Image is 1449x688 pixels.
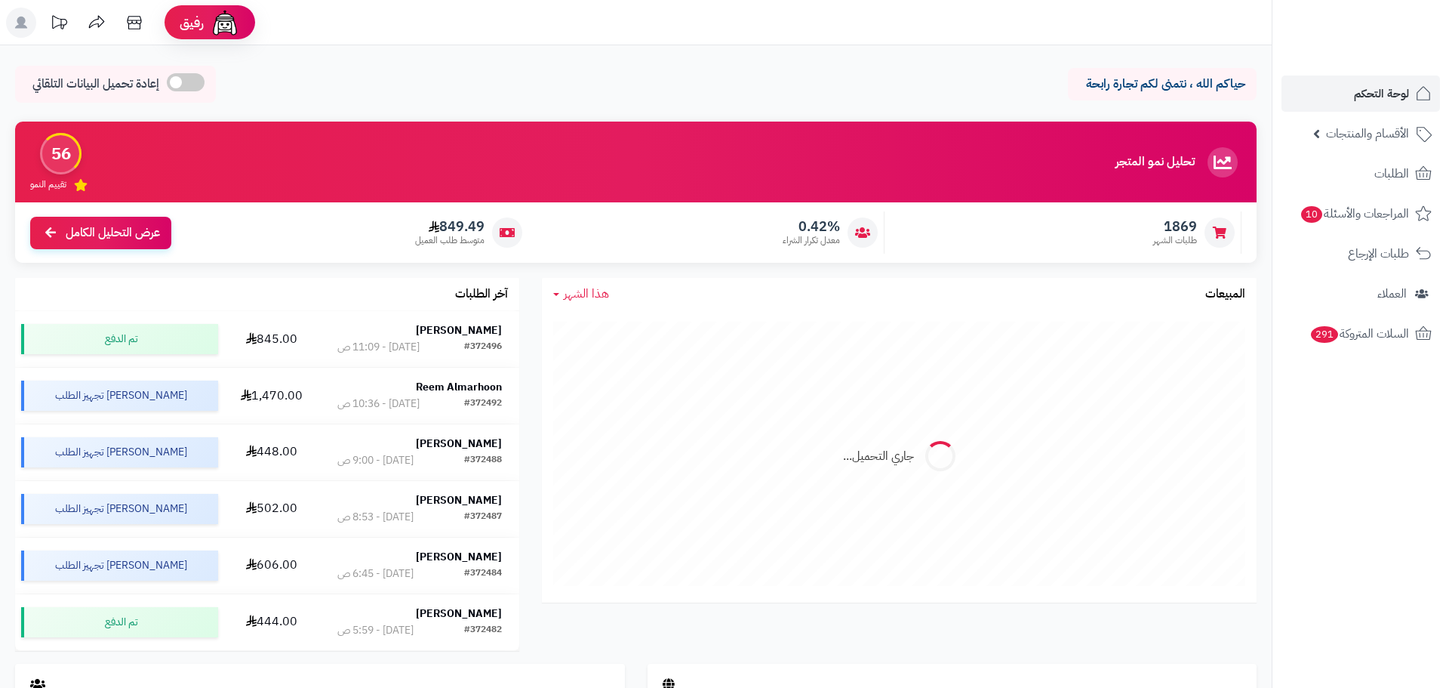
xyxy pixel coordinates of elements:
[224,481,319,537] td: 502.00
[30,178,66,191] span: تقييم النمو
[21,551,218,581] div: [PERSON_NAME] تجهيز الطلب
[1281,76,1440,112] a: لوحة التحكم
[337,623,414,638] div: [DATE] - 5:59 ص
[21,607,218,637] div: تم الدفع
[1153,234,1197,247] span: طلبات الشهر
[1281,236,1440,272] a: طلبات الإرجاع
[843,448,914,465] div: جاري التحميل...
[224,311,319,367] td: 845.00
[1374,163,1409,184] span: الطلبات
[224,594,319,650] td: 444.00
[783,234,840,247] span: معدل تكرار الشراء
[1301,206,1322,223] span: 10
[21,324,218,354] div: تم الدفع
[415,218,485,235] span: 849.49
[1281,276,1440,312] a: العملاء
[464,453,502,468] div: #372488
[464,340,502,355] div: #372496
[1079,76,1245,93] p: حياكم الله ، نتمنى لكم تجارة رابحة
[1281,196,1440,232] a: المراجعات والأسئلة10
[783,218,840,235] span: 0.42%
[553,285,609,303] a: هذا الشهر
[32,76,159,93] span: إعادة تحميل البيانات التلقائي
[1377,283,1407,304] span: العملاء
[1281,156,1440,192] a: الطلبات
[30,217,171,249] a: عرض التحليل الكامل
[337,453,414,468] div: [DATE] - 9:00 ص
[337,566,414,582] div: [DATE] - 6:45 ص
[337,510,414,525] div: [DATE] - 8:53 ص
[464,396,502,412] div: #372492
[1300,203,1409,224] span: المراجعات والأسئلة
[224,538,319,594] td: 606.00
[415,234,485,247] span: متوسط طلب العميل
[416,322,502,338] strong: [PERSON_NAME]
[1354,83,1409,104] span: لوحة التحكم
[1281,316,1440,352] a: السلات المتروكة291
[416,436,502,452] strong: [PERSON_NAME]
[337,396,420,412] div: [DATE] - 10:36 ص
[1326,123,1409,144] span: الأقسام والمنتجات
[1348,243,1409,264] span: طلبات الإرجاع
[1311,326,1338,343] span: 291
[416,549,502,565] strong: [PERSON_NAME]
[40,8,78,42] a: تحديثات المنصة
[416,492,502,508] strong: [PERSON_NAME]
[1115,156,1195,169] h3: تحليل نمو المتجر
[1205,288,1245,301] h3: المبيعات
[464,510,502,525] div: #372487
[66,224,160,242] span: عرض التحليل الكامل
[224,368,319,424] td: 1,470.00
[224,424,319,480] td: 448.00
[210,8,240,38] img: ai-face.png
[21,437,218,467] div: [PERSON_NAME] تجهيز الطلب
[21,381,218,411] div: [PERSON_NAME] تجهيز الطلب
[455,288,508,301] h3: آخر الطلبات
[464,566,502,582] div: #372484
[180,14,204,32] span: رفيق
[21,494,218,524] div: [PERSON_NAME] تجهيز الطلب
[1309,323,1409,344] span: السلات المتروكة
[464,623,502,638] div: #372482
[337,340,420,355] div: [DATE] - 11:09 ص
[416,379,502,395] strong: Reem Almarhoon
[1153,218,1197,235] span: 1869
[416,606,502,622] strong: [PERSON_NAME]
[564,285,609,303] span: هذا الشهر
